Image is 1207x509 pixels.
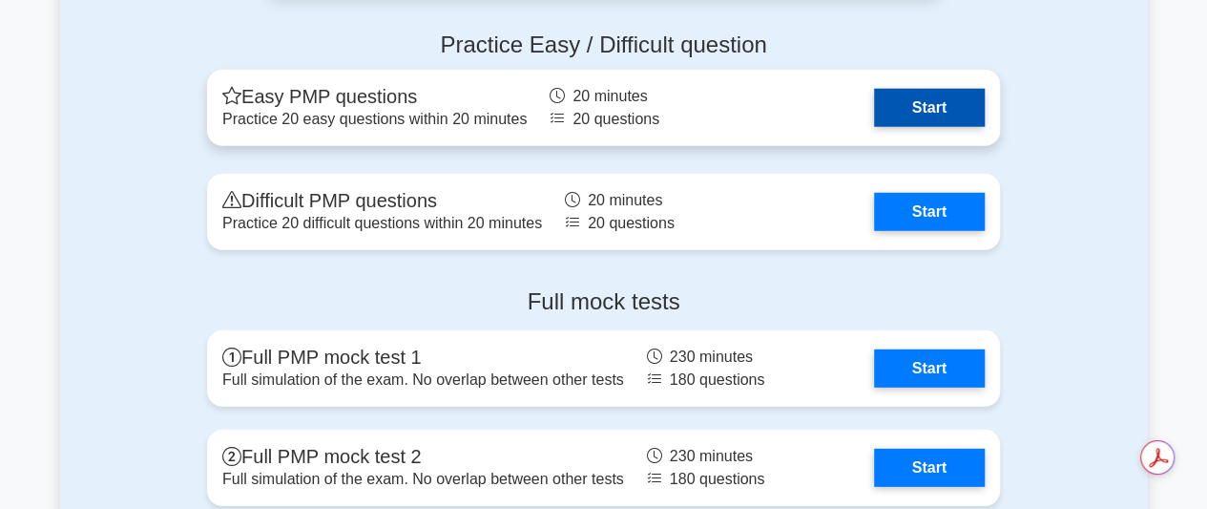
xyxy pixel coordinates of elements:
h4: Full mock tests [207,288,1000,316]
h4: Practice Easy / Difficult question [207,32,1000,59]
a: Start [874,350,985,388]
a: Start [874,449,985,487]
a: Start [874,89,985,127]
a: Start [874,193,985,231]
